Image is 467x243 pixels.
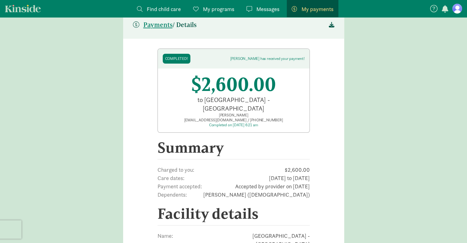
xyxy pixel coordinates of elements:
[158,139,310,159] h2: Summary
[158,205,310,225] h2: Facility details
[158,182,212,190] span: Payment accepted:
[158,174,229,182] span: Care dates:
[163,123,305,127] div: Completed on [DATE] 6:21 am
[202,190,310,199] span: [PERSON_NAME] ([DEMOGRAPHIC_DATA])
[184,117,246,123] span: [EMAIL_ADDRESS][DOMAIN_NAME]
[163,73,305,96] div: $2,600.00
[158,49,310,133] a: Completed! [PERSON_NAME] has received your payment! $2,600.00 to [GEOGRAPHIC_DATA] - [GEOGRAPHIC_...
[147,5,181,13] span: Find child care
[256,5,279,13] span: Messages
[5,5,41,12] a: Kinside
[302,5,333,13] span: My payments
[243,166,310,174] span: $2,600.00
[158,166,236,174] span: Charged to you:
[143,21,173,29] span: Payments
[247,117,283,123] span: [PHONE_NUMBER]
[203,5,234,13] span: My programs
[165,56,188,61] div: Completed!
[163,113,305,118] div: [PERSON_NAME]
[235,174,310,182] span: [DATE] to [DATE]
[329,21,334,29] span: Download receipt
[230,56,304,61] div: [PERSON_NAME] has received your payment!
[218,182,310,190] span: Accepted by provider on [DATE]
[170,96,297,113] div: to [GEOGRAPHIC_DATA] - [GEOGRAPHIC_DATA]
[158,190,196,199] span: Dependents:
[133,21,197,29] h5: / Details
